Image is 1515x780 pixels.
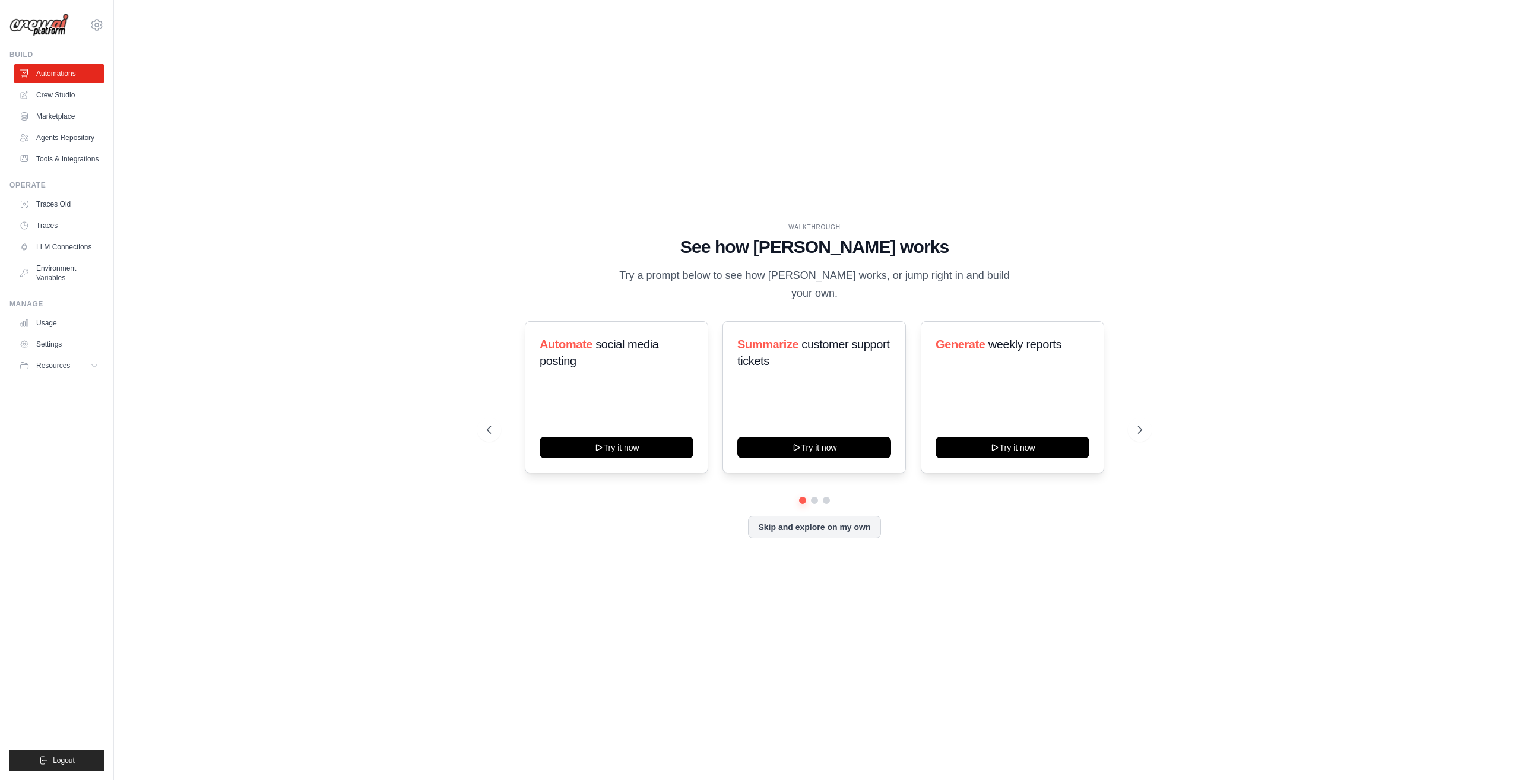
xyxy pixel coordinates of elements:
button: Logout [9,750,104,771]
a: Settings [14,335,104,354]
a: Agents Repository [14,128,104,147]
button: Try it now [936,437,1089,458]
a: Traces [14,216,104,235]
button: Try it now [540,437,693,458]
button: Skip and explore on my own [748,516,880,538]
span: Generate [936,338,985,351]
div: Operate [9,180,104,190]
p: Try a prompt below to see how [PERSON_NAME] works, or jump right in and build your own. [615,267,1014,302]
div: WALKTHROUGH [487,223,1142,232]
a: Marketplace [14,107,104,126]
a: Usage [14,313,104,332]
a: LLM Connections [14,237,104,256]
a: Environment Variables [14,259,104,287]
a: Automations [14,64,104,83]
div: Build [9,50,104,59]
h1: See how [PERSON_NAME] works [487,236,1142,258]
a: Tools & Integrations [14,150,104,169]
img: Logo [9,14,69,36]
span: Summarize [737,338,798,351]
span: Resources [36,361,70,370]
div: Manage [9,299,104,309]
a: Traces Old [14,195,104,214]
span: Automate [540,338,592,351]
span: Logout [53,756,75,765]
span: customer support tickets [737,338,889,367]
a: Crew Studio [14,85,104,104]
span: social media posting [540,338,659,367]
span: weekly reports [988,338,1061,351]
button: Try it now [737,437,891,458]
button: Resources [14,356,104,375]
